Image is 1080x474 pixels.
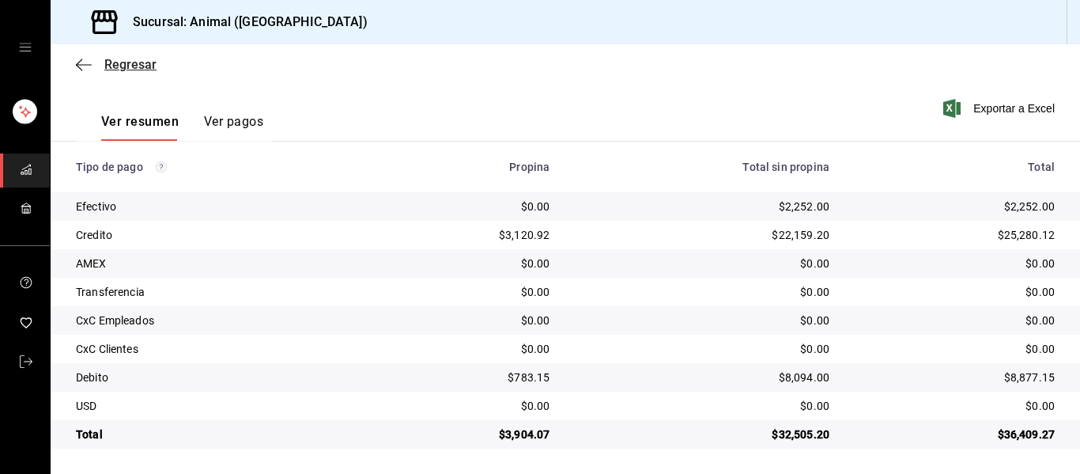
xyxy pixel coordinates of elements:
div: Propina [385,161,550,173]
div: $783.15 [385,370,550,385]
button: Regresar [76,57,157,72]
div: $0.00 [575,256,829,271]
div: $0.00 [575,313,829,328]
button: Ver pagos [204,114,263,141]
div: Tipo de pago [76,161,360,173]
h3: Sucursal: Animal ([GEOGRAPHIC_DATA]) [120,13,368,32]
div: $0.00 [855,313,1055,328]
div: CxC Empleados [76,313,360,328]
div: Total [855,161,1055,173]
div: $8,094.00 [575,370,829,385]
span: Regresar [104,57,157,72]
div: $0.00 [575,398,829,414]
div: $0.00 [385,398,550,414]
div: $3,904.07 [385,427,550,442]
div: CxC Clientes [76,341,360,357]
div: $0.00 [855,284,1055,300]
div: $0.00 [385,313,550,328]
div: $32,505.20 [575,427,829,442]
div: USD [76,398,360,414]
div: AMEX [76,256,360,271]
div: $22,159.20 [575,227,829,243]
div: $2,252.00 [855,199,1055,214]
div: navigation tabs [101,114,263,141]
div: Debito [76,370,360,385]
button: Ver resumen [101,114,179,141]
svg: Los pagos realizados con Pay y otras terminales son montos brutos. [156,161,167,173]
div: $0.00 [575,341,829,357]
div: Total sin propina [575,161,829,173]
div: $0.00 [855,341,1055,357]
div: $25,280.12 [855,227,1055,243]
div: $0.00 [385,199,550,214]
div: Efectivo [76,199,360,214]
div: $0.00 [855,398,1055,414]
button: Exportar a Excel [946,99,1055,118]
div: Credito [76,227,360,243]
div: $2,252.00 [575,199,829,214]
div: $8,877.15 [855,370,1055,385]
div: $36,409.27 [855,427,1055,442]
div: $3,120.92 [385,227,550,243]
div: Total [76,427,360,442]
div: $0.00 [385,284,550,300]
div: $0.00 [855,256,1055,271]
div: $0.00 [575,284,829,300]
button: open drawer [19,41,32,54]
div: $0.00 [385,256,550,271]
div: Transferencia [76,284,360,300]
div: $0.00 [385,341,550,357]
